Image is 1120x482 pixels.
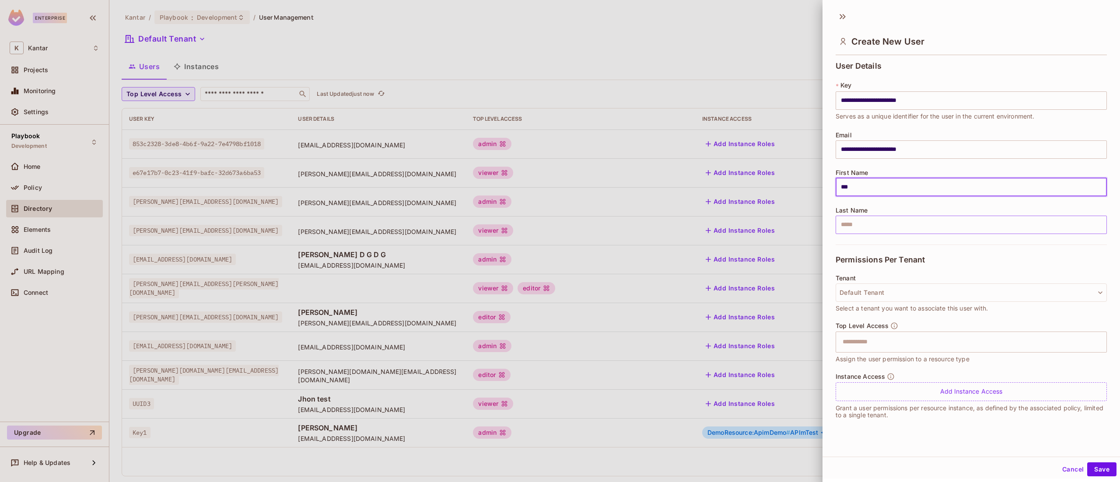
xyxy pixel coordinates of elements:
[836,373,885,380] span: Instance Access
[836,169,868,176] span: First Name
[1059,462,1087,476] button: Cancel
[836,275,856,282] span: Tenant
[836,132,852,139] span: Email
[1087,462,1116,476] button: Save
[836,207,868,214] span: Last Name
[836,283,1107,302] button: Default Tenant
[836,382,1107,401] div: Add Instance Access
[1102,341,1104,342] button: Open
[836,62,882,70] span: User Details
[836,112,1035,121] span: Serves as a unique identifier for the user in the current environment.
[836,405,1107,419] p: Grant a user permissions per resource instance, as defined by the associated policy, limited to a...
[836,322,889,329] span: Top Level Access
[836,255,925,264] span: Permissions Per Tenant
[840,82,851,89] span: Key
[836,354,969,364] span: Assign the user permission to a resource type
[851,36,924,47] span: Create New User
[836,304,988,313] span: Select a tenant you want to associate this user with.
